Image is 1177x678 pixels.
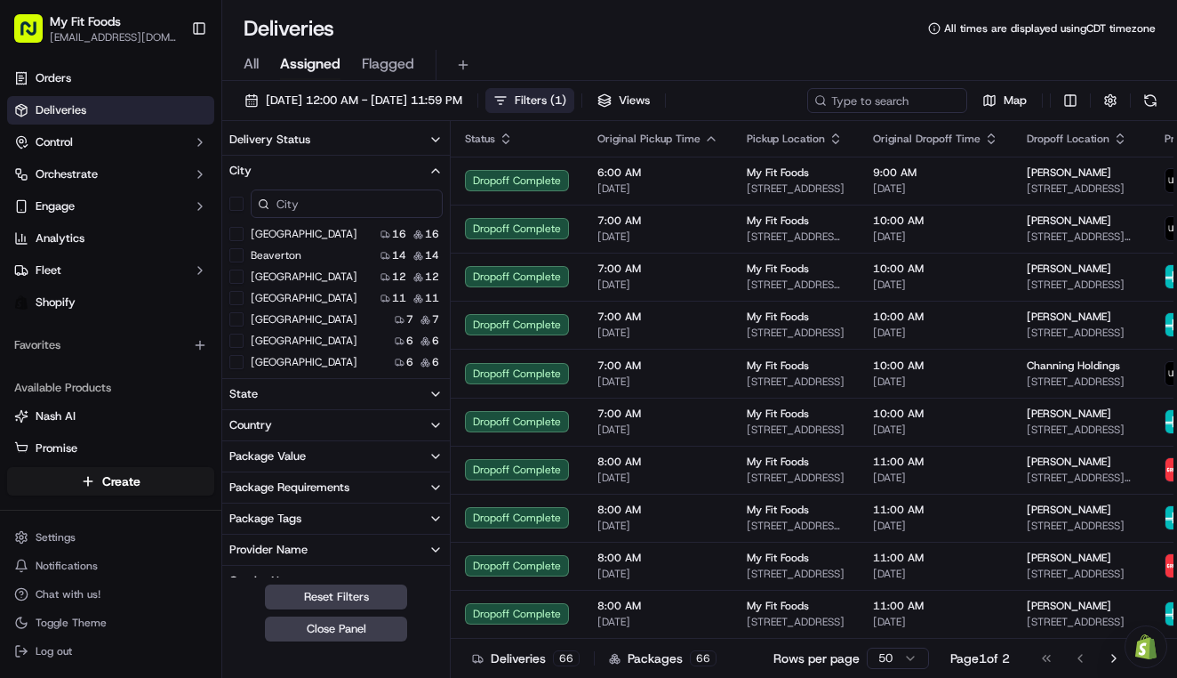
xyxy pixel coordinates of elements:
[1027,310,1111,324] span: [PERSON_NAME]
[1027,165,1111,180] span: [PERSON_NAME]
[36,134,73,150] span: Control
[747,423,845,437] span: [STREET_ADDRESS]
[302,175,324,197] button: Start new chat
[36,408,76,424] span: Nash AI
[609,650,717,667] div: Packages
[36,70,71,86] span: Orders
[747,551,809,565] span: My Fit Foods
[7,96,214,125] a: Deliveries
[747,471,845,485] span: [STREET_ADDRESS]
[747,567,845,581] span: [STREET_ADDRESS]
[251,312,357,327] label: [GEOGRAPHIC_DATA]
[222,441,450,472] button: Package Value
[597,567,718,581] span: [DATE]
[392,270,406,284] span: 12
[36,262,61,278] span: Fleet
[873,182,998,196] span: [DATE]
[432,355,439,369] span: 6
[873,132,981,146] span: Original Dropoff Time
[229,573,302,589] div: Courier Name
[229,480,349,496] div: Package Requirements
[222,379,450,409] button: State
[7,639,214,664] button: Log out
[873,262,998,276] span: 10:00 AM
[597,359,718,373] span: 7:00 AM
[747,310,809,324] span: My Fit Foods
[1027,471,1136,485] span: [STREET_ADDRESS][PERSON_NAME]
[597,182,718,196] span: [DATE]
[251,190,443,218] input: City
[36,198,75,214] span: Engage
[251,270,357,284] label: [GEOGRAPHIC_DATA]
[14,440,207,456] a: Promise
[7,610,214,635] button: Toggle Theme
[425,248,439,262] span: 14
[1027,375,1136,389] span: [STREET_ADDRESS]
[406,355,413,369] span: 6
[7,7,184,50] button: My Fit Foods[EMAIL_ADDRESS][DOMAIN_NAME]
[597,423,718,437] span: [DATE]
[406,312,413,327] span: 7
[747,455,809,469] span: My Fit Foods
[1027,551,1111,565] span: [PERSON_NAME]
[236,88,470,113] button: [DATE] 12:00 AM - [DATE] 11:59 PM
[14,408,207,424] a: Nash AI
[229,511,301,527] div: Package Tags
[244,14,334,43] h1: Deliveries
[747,375,845,389] span: [STREET_ADDRESS]
[425,227,439,241] span: 16
[1027,615,1136,629] span: [STREET_ADDRESS]
[36,587,100,601] span: Chat with us!
[515,93,566,109] span: Filters
[1027,599,1111,613] span: [PERSON_NAME]
[432,334,439,348] span: 6
[7,582,214,607] button: Chat with us!
[597,375,718,389] span: [DATE]
[222,504,450,534] button: Package Tags
[472,650,580,667] div: Deliveries
[597,471,718,485] span: [DATE]
[747,503,809,517] span: My Fit Foods
[7,553,214,578] button: Notifications
[425,270,439,284] span: 12
[7,331,214,359] div: Favorites
[1027,182,1136,196] span: [STREET_ADDRESS]
[873,310,998,324] span: 10:00 AM
[251,334,357,348] label: [GEOGRAPHIC_DATA]
[873,165,998,180] span: 9:00 AM
[46,115,320,133] input: Got a question? Start typing here...
[1027,455,1111,469] span: [PERSON_NAME]
[597,503,718,517] span: 8:00 AM
[747,407,809,421] span: My Fit Foods
[425,291,439,305] span: 11
[873,326,998,340] span: [DATE]
[7,224,214,253] a: Analytics
[60,170,292,188] div: Start new chat
[1138,88,1163,113] button: Refresh
[1027,278,1136,292] span: [STREET_ADDRESS]
[747,214,809,228] span: My Fit Foods
[265,585,407,609] button: Reset Filters
[1027,407,1111,421] span: [PERSON_NAME]
[50,12,121,30] span: My Fit Foods
[222,125,450,155] button: Delivery Status
[229,448,306,464] div: Package Value
[36,230,84,246] span: Analytics
[1027,326,1136,340] span: [STREET_ADDRESS]
[873,455,998,469] span: 11:00 AM
[974,88,1035,113] button: Map
[168,258,285,276] span: API Documentation
[873,423,998,437] span: [DATE]
[222,472,450,503] button: Package Requirements
[747,262,809,276] span: My Fit Foods
[1027,359,1120,373] span: Channing Holdings
[873,615,998,629] span: [DATE]
[597,165,718,180] span: 6:00 AM
[873,567,998,581] span: [DATE]
[143,251,292,283] a: 💻API Documentation
[597,519,718,533] span: [DATE]
[553,650,580,666] div: 66
[18,71,324,100] p: Welcome 👋
[589,88,658,113] button: Views
[597,132,701,146] span: Original Pickup Time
